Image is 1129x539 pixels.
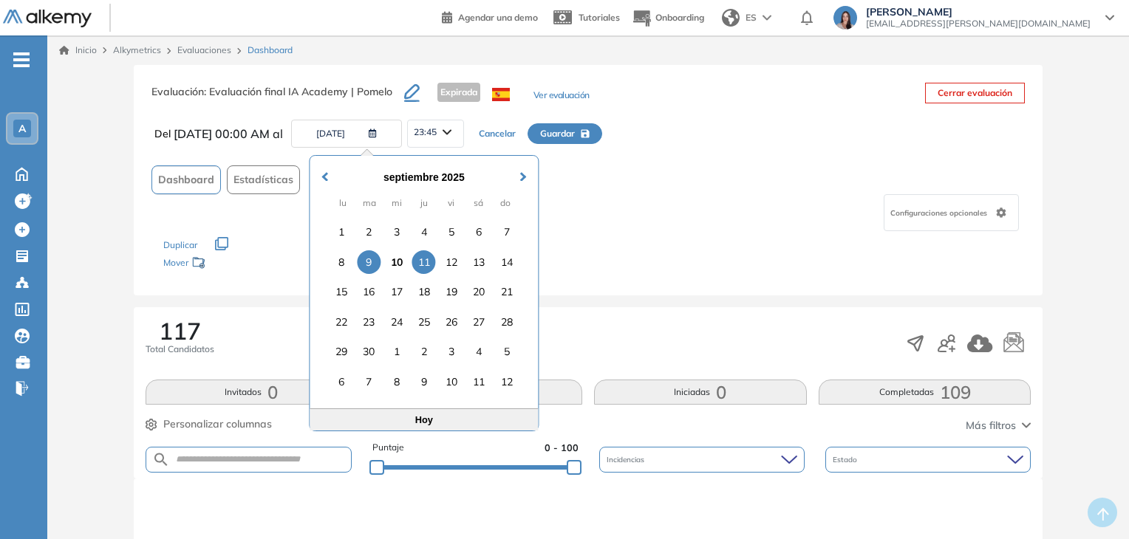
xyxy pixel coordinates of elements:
div: Choose domingo, 14 de septiembre de 2025 [495,250,519,274]
span: Tutoriales [579,12,620,23]
div: mi [386,193,406,213]
div: Choose jueves, 18 de septiembre de 2025 [412,280,436,303]
div: Choose viernes, 5 de septiembre de 2025 [440,220,463,244]
div: do [496,193,516,213]
div: Choose martes, 7 de octubre de 2025 [357,370,381,394]
span: A [18,123,26,134]
img: arrow [763,15,771,21]
span: Incidencias [607,454,647,465]
span: Guardar [540,127,575,140]
div: sá [468,193,488,213]
div: Mover [163,250,311,278]
span: 23:45 [414,126,437,138]
a: Evaluaciones [177,44,231,55]
span: Agendar una demo [458,12,538,23]
div: month 2025-09 [324,217,525,396]
div: Choose lunes, 8 de septiembre de 2025 [330,250,353,274]
a: Agendar una demo [442,7,538,25]
div: Choose domingo, 28 de septiembre de 2025 [495,310,519,334]
div: Choose lunes, 29 de septiembre de 2025 [330,340,353,363]
h3: Evaluación [151,83,404,114]
span: Dashboard [158,172,214,188]
span: [EMAIL_ADDRESS][PERSON_NAME][DOMAIN_NAME] [866,18,1091,30]
div: Choose domingo, 5 de octubre de 2025 [495,340,519,363]
div: Choose miércoles, 3 de septiembre de 2025 [385,220,409,244]
button: Completadas109 [819,380,1031,405]
div: Choose jueves, 2 de octubre de 2025 [412,340,436,363]
div: Configuraciones opcionales [884,194,1019,231]
button: Previous Month [311,157,335,181]
span: Configuraciones opcionales [890,207,990,219]
span: Alkymetrics [113,44,161,55]
span: Dashboard [248,44,293,57]
iframe: Chat Widget [1055,468,1129,539]
div: Choose miércoles, 24 de septiembre de 2025 [385,310,409,334]
div: Choose lunes, 6 de octubre de 2025 [330,370,353,394]
span: Duplicar [163,239,197,250]
span: Onboarding [655,12,704,23]
button: Next Month [513,157,536,181]
span: al [273,125,283,143]
div: Choose miércoles, 10 de septiembre de 2025 [385,250,409,274]
span: Puntaje [372,441,404,455]
span: [PERSON_NAME] [866,6,1091,18]
span: 0 - 100 [545,441,579,455]
div: Choose domingo, 7 de septiembre de 2025 [495,220,519,244]
div: Hoy [310,408,538,430]
div: Choose viernes, 10 de octubre de 2025 [440,370,463,394]
div: Choose martes, 16 de septiembre de 2025 [357,280,381,303]
span: Del [154,126,171,142]
div: Choose martes, 30 de septiembre de 2025 [357,340,381,363]
div: Choose sábado, 20 de septiembre de 2025 [467,280,491,303]
div: Widget de chat [1055,468,1129,539]
div: Choose miércoles, 8 de octubre de 2025 [385,370,409,394]
button: Invitados0 [146,380,358,405]
div: ma [360,193,380,213]
span: Personalizar columnas [163,416,272,432]
span: 117 [159,319,201,343]
div: Estado [825,447,1031,473]
div: Choose jueves, 4 de septiembre de 2025 [412,220,436,244]
button: Cancelar [467,124,528,143]
button: Estadísticas [227,165,300,194]
button: Más filtros [966,418,1031,433]
button: Iniciadas0 [594,380,807,405]
div: Choose sábado, 13 de septiembre de 2025 [467,250,491,274]
span: ES [746,11,757,24]
div: Incidencias [599,447,805,473]
div: Choose sábado, 11 de octubre de 2025 [467,370,491,394]
span: Expirada [437,83,480,102]
div: Choose sábado, 6 de septiembre de 2025 [467,220,491,244]
div: Choose lunes, 15 de septiembre de 2025 [330,280,353,303]
div: Choose sábado, 4 de octubre de 2025 [467,340,491,363]
img: world [722,9,740,27]
div: lu [332,193,352,213]
div: Choose jueves, 25 de septiembre de 2025 [412,310,436,334]
div: Choose martes, 9 de septiembre de 2025 [357,250,381,274]
div: Choose viernes, 12 de septiembre de 2025 [440,250,463,274]
button: Ver evaluación [533,89,590,104]
div: Choose domingo, 21 de septiembre de 2025 [495,280,519,303]
span: : Evaluación final IA Academy | Pomelo [204,85,392,98]
div: Choose viernes, 26 de septiembre de 2025 [440,310,463,334]
div: Choose miércoles, 1 de octubre de 2025 [385,340,409,363]
div: Choose sábado, 27 de septiembre de 2025 [467,310,491,334]
div: vi [441,193,461,213]
button: Guardar [528,123,602,144]
img: SEARCH_ALT [152,450,170,469]
button: Dashboard [151,165,221,194]
div: Choose miércoles, 17 de septiembre de 2025 [385,280,409,303]
i: - [13,58,30,61]
div: Choose viernes, 3 de octubre de 2025 [440,340,463,363]
button: [DATE] [291,120,402,148]
button: Cerrar evaluación [925,83,1025,103]
div: Choose lunes, 22 de septiembre de 2025 [330,310,353,334]
div: Choose lunes, 1 de septiembre de 2025 [330,220,353,244]
span: Estado [833,454,860,465]
span: Total Candidatos [146,343,214,356]
div: ju [414,193,434,213]
img: ESP [492,88,510,101]
span: Estadísticas [233,172,293,188]
button: Personalizar columnas [146,416,272,432]
div: Choose martes, 23 de septiembre de 2025 [357,310,381,334]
